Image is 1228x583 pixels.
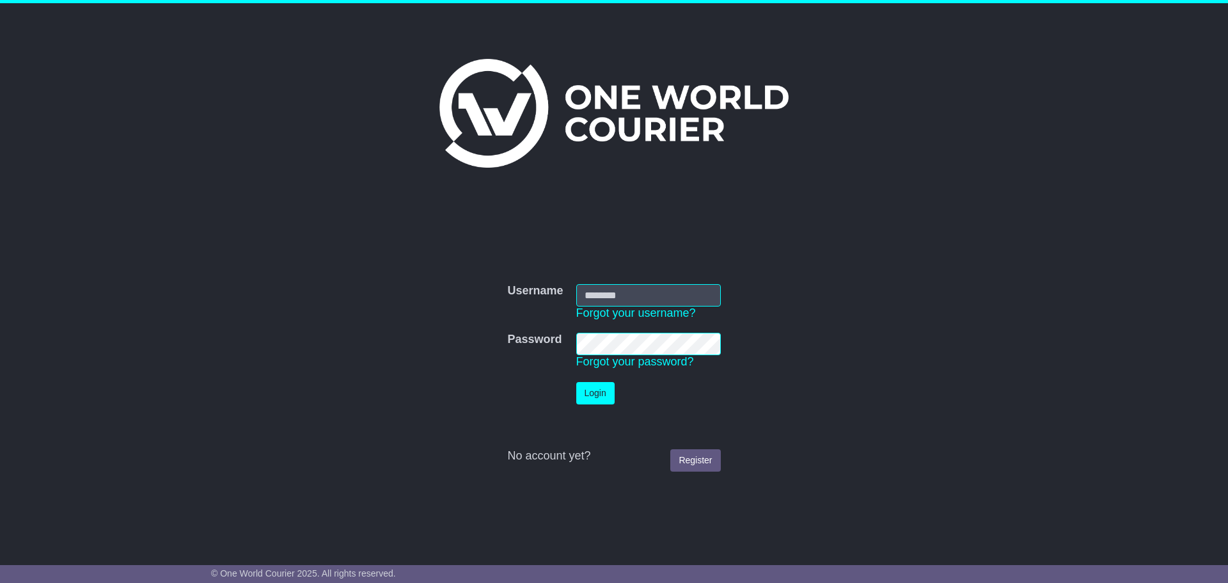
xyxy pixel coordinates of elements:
button: Login [576,382,615,404]
a: Forgot your password? [576,355,694,368]
div: No account yet? [507,449,720,463]
label: Password [507,333,562,347]
img: One World [439,59,789,168]
span: © One World Courier 2025. All rights reserved. [211,568,396,579]
a: Register [670,449,720,472]
a: Forgot your username? [576,307,696,319]
label: Username [507,284,563,298]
